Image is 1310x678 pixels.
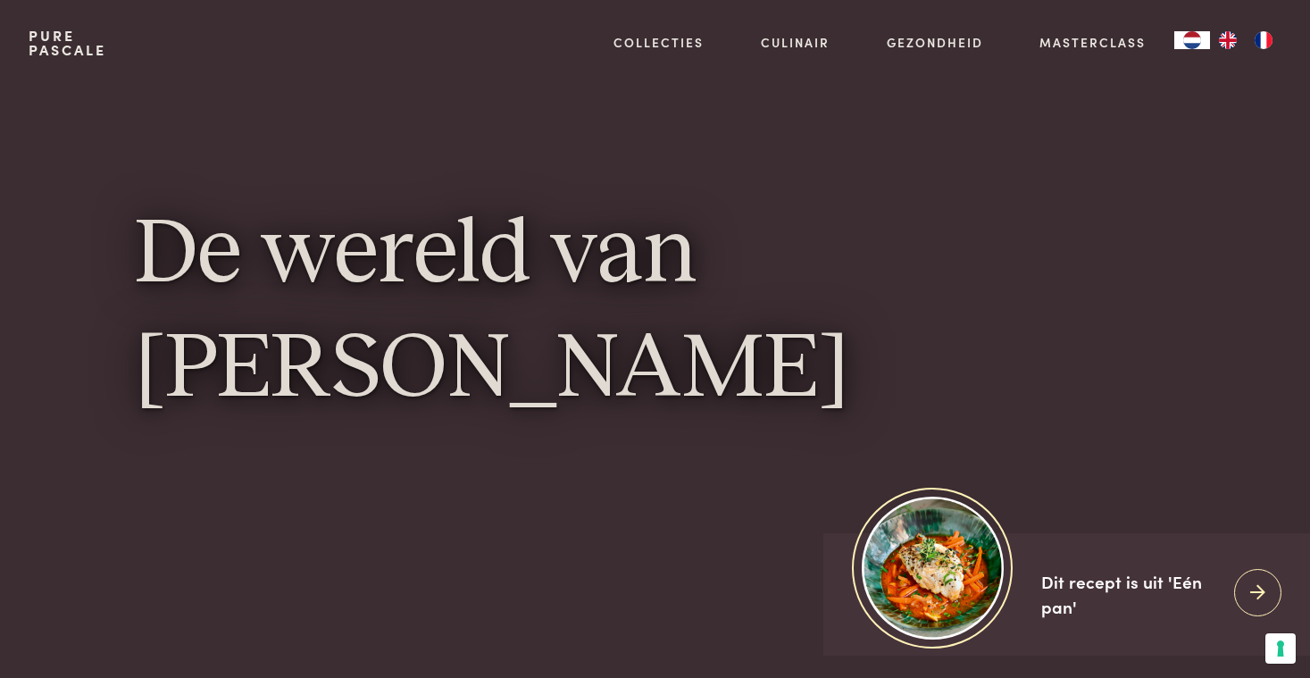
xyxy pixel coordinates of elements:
[823,533,1310,656] a: https://admin.purepascale.com/wp-content/uploads/2025/08/home_recept_link.jpg Dit recept is uit '...
[862,497,1004,639] img: https://admin.purepascale.com/wp-content/uploads/2025/08/home_recept_link.jpg
[1210,31,1246,49] a: EN
[1246,31,1281,49] a: FR
[1174,31,1210,49] a: NL
[1210,31,1281,49] ul: Language list
[1174,31,1210,49] div: Language
[1041,569,1220,620] div: Dit recept is uit 'Eén pan'
[887,33,983,52] a: Gezondheid
[1039,33,1146,52] a: Masterclass
[613,33,704,52] a: Collecties
[29,29,106,57] a: PurePascale
[1265,633,1296,664] button: Uw voorkeuren voor toestemming voor trackingtechnologieën
[761,33,830,52] a: Culinair
[1174,31,1281,49] aside: Language selected: Nederlands
[135,200,1174,428] h1: De wereld van [PERSON_NAME]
